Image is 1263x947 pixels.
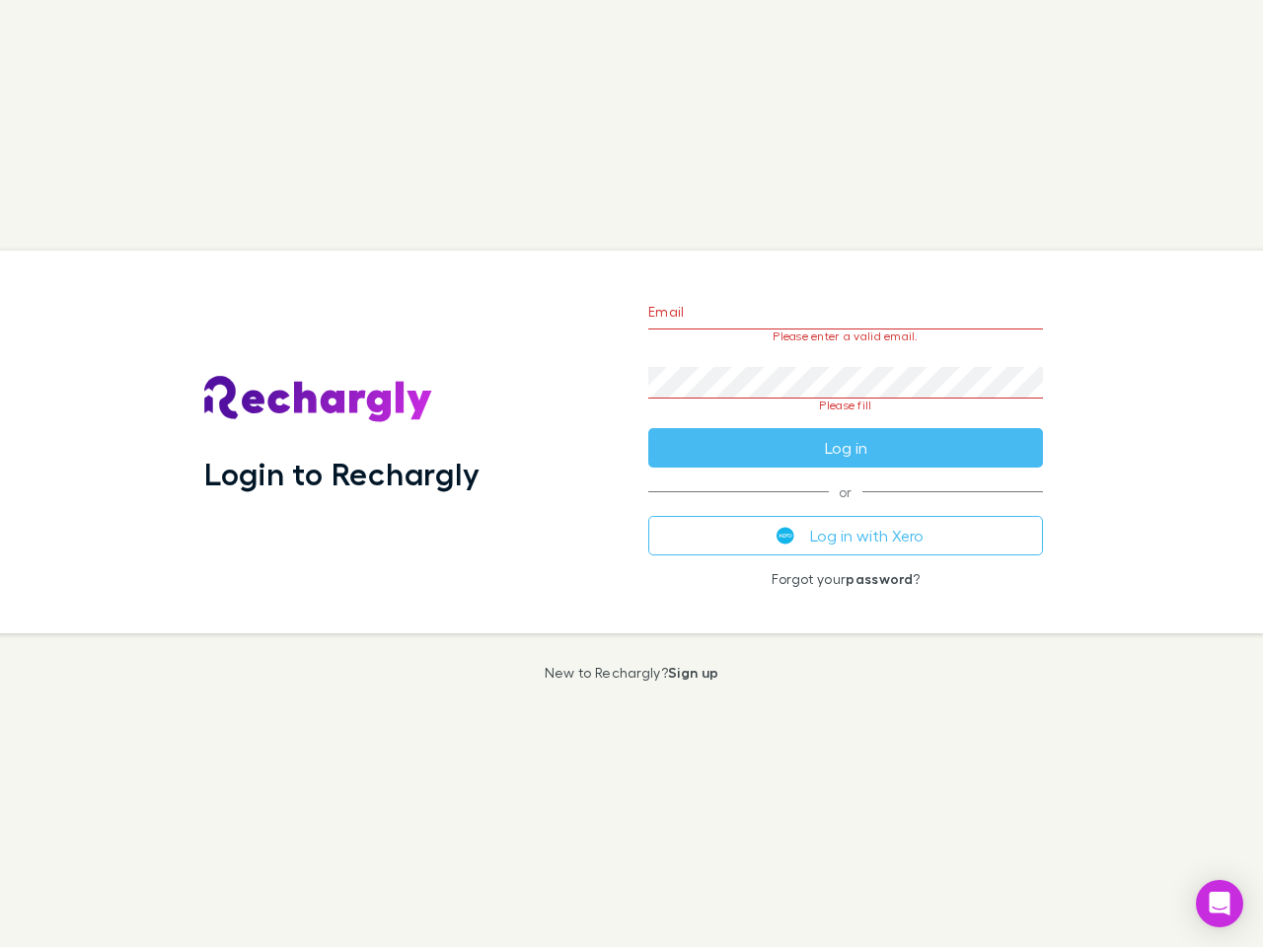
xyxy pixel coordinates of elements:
img: Xero's logo [777,527,794,545]
button: Log in with Xero [648,516,1043,555]
span: or [648,491,1043,492]
div: Open Intercom Messenger [1196,880,1243,927]
h1: Login to Rechargly [204,455,480,492]
p: New to Rechargly? [545,665,719,681]
button: Log in [648,428,1043,468]
img: Rechargly's Logo [204,376,433,423]
a: password [846,570,913,587]
p: Please fill [648,399,1043,412]
p: Please enter a valid email. [648,329,1043,343]
a: Sign up [668,664,718,681]
p: Forgot your ? [648,571,1043,587]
